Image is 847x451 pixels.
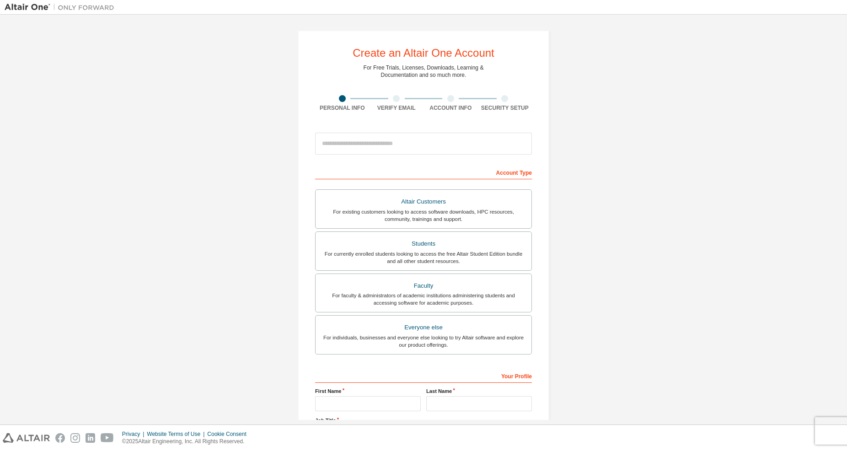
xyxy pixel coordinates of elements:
img: instagram.svg [70,433,80,443]
img: Altair One [5,3,119,12]
div: For individuals, businesses and everyone else looking to try Altair software and explore our prod... [321,334,526,349]
p: © 2025 Altair Engineering, Inc. All Rights Reserved. [122,438,252,446]
div: For Free Trials, Licenses, Downloads, Learning & Documentation and so much more. [364,64,484,79]
div: Security Setup [478,104,532,112]
label: Last Name [426,387,532,395]
img: altair_logo.svg [3,433,50,443]
div: Account Type [315,165,532,179]
img: facebook.svg [55,433,65,443]
div: Cookie Consent [207,430,252,438]
div: Students [321,237,526,250]
div: Create an Altair One Account [353,48,494,59]
div: Faculty [321,279,526,292]
div: Personal Info [315,104,370,112]
div: Altair Customers [321,195,526,208]
div: Your Profile [315,368,532,383]
img: linkedin.svg [86,433,95,443]
div: For existing customers looking to access software downloads, HPC resources, community, trainings ... [321,208,526,223]
img: youtube.svg [101,433,114,443]
div: For faculty & administrators of academic institutions administering students and accessing softwa... [321,292,526,306]
div: Verify Email [370,104,424,112]
label: First Name [315,387,421,395]
div: For currently enrolled students looking to access the free Altair Student Edition bundle and all ... [321,250,526,265]
div: Account Info [423,104,478,112]
div: Website Terms of Use [147,430,207,438]
div: Everyone else [321,321,526,334]
div: Privacy [122,430,147,438]
label: Job Title [315,417,532,424]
